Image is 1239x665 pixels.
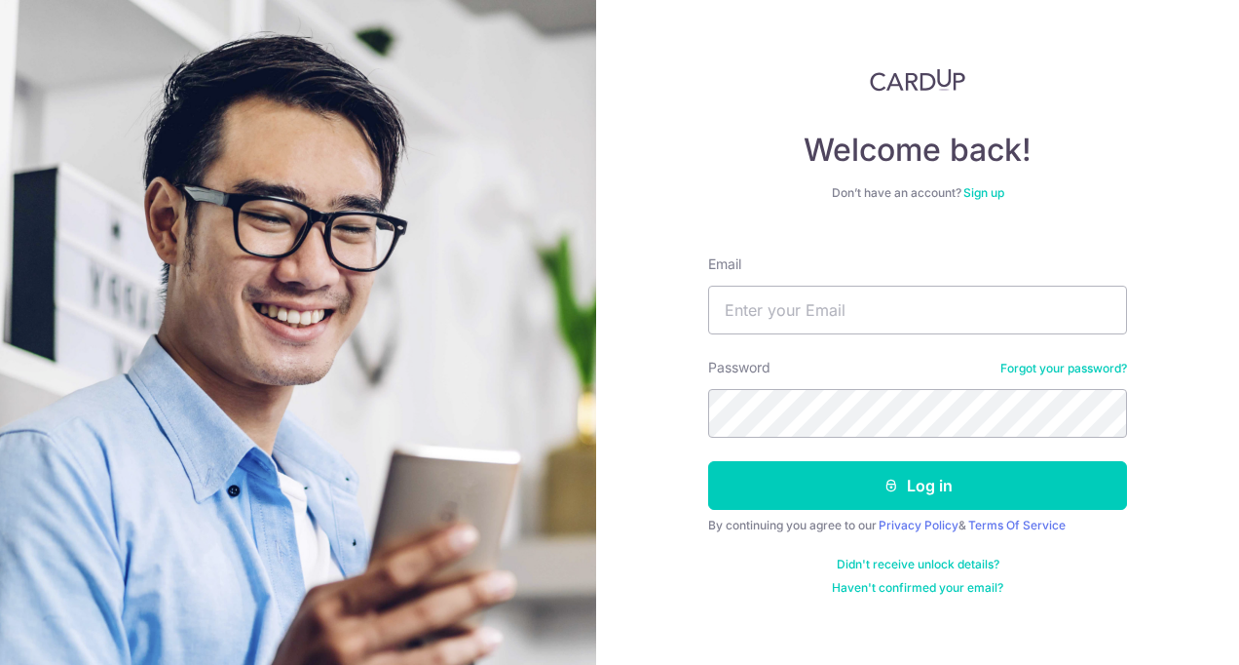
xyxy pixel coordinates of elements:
a: Didn't receive unlock details? [837,557,999,572]
img: CardUp Logo [870,68,965,92]
label: Password [708,358,770,377]
a: Terms Of Service [968,518,1066,532]
a: Privacy Policy [879,518,958,532]
input: Enter your Email [708,286,1127,334]
a: Haven't confirmed your email? [832,580,1003,596]
a: Sign up [963,185,1004,200]
label: Email [708,254,741,274]
h4: Welcome back! [708,131,1127,170]
a: Forgot your password? [1000,361,1127,376]
div: Don’t have an account? [708,185,1127,201]
button: Log in [708,461,1127,510]
div: By continuing you agree to our & [708,518,1127,533]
